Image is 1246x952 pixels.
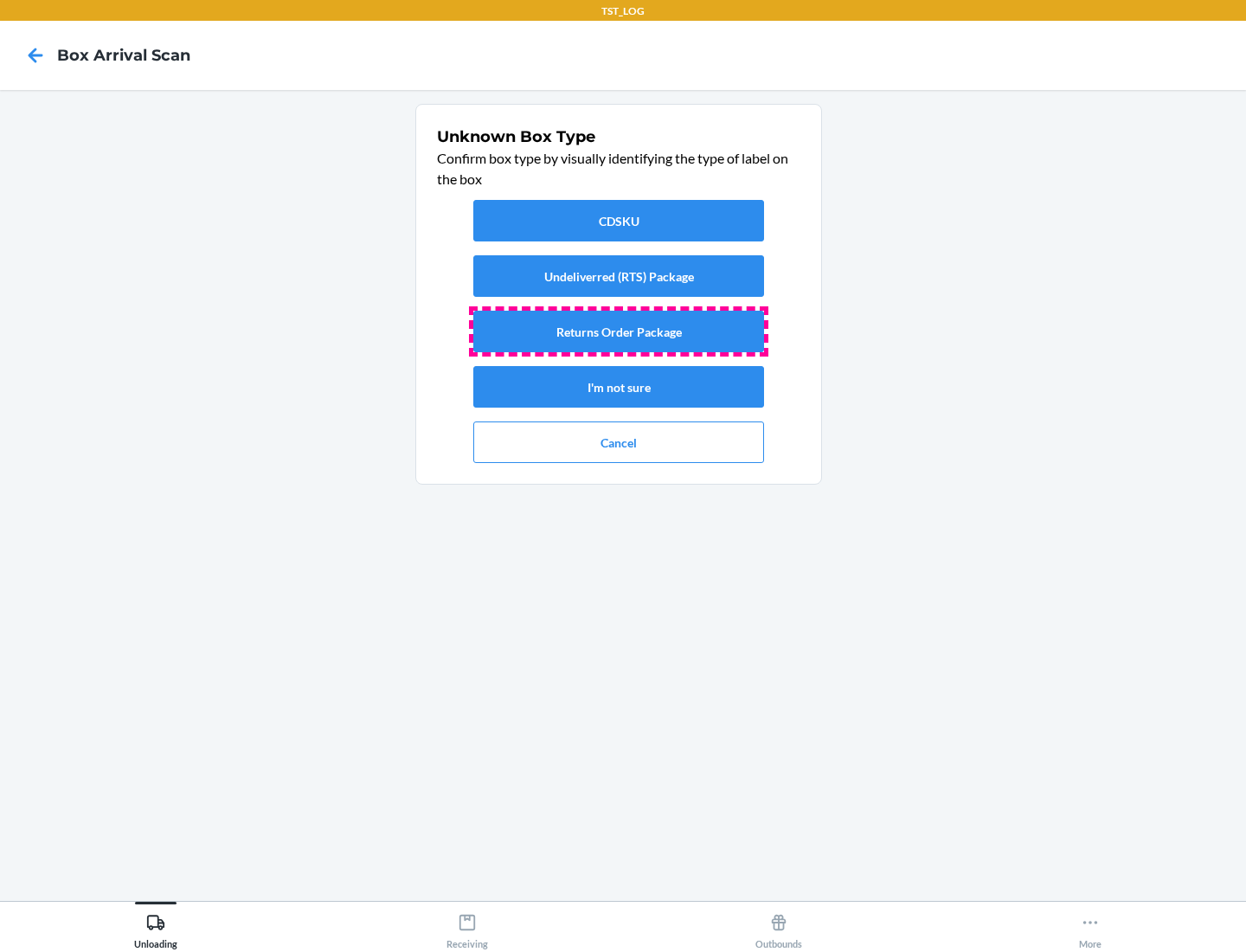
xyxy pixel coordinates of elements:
[437,125,800,148] h1: Unknown Box Type
[437,148,800,190] p: Confirm box type by visually identifying the type of label on the box
[1079,906,1101,949] div: More
[446,906,488,949] div: Receiving
[934,902,1246,949] button: More
[473,200,764,241] button: CDSKU
[311,902,623,949] button: Receiving
[473,421,764,463] button: Cancel
[57,44,190,67] h4: Box Arrival Scan
[473,311,764,352] button: Returns Order Package
[134,906,177,949] div: Unloading
[755,906,802,949] div: Outbounds
[473,255,764,297] button: Undeliverred (RTS) Package
[623,902,934,949] button: Outbounds
[601,3,645,19] p: TST_LOG
[473,366,764,408] button: I'm not sure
